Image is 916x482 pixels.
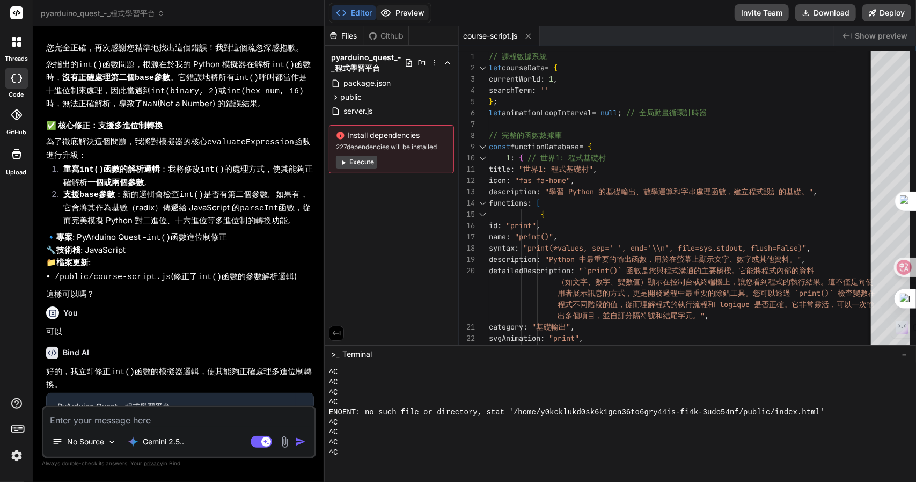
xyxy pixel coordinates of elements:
span: "print" [549,333,579,343]
span: course-script.js [463,31,517,41]
span: ; [493,97,497,106]
span: 1 [549,74,553,84]
span: : [536,187,540,196]
code: parseInt [240,204,279,213]
div: Github [364,31,408,41]
span: { [588,142,592,151]
span: : [532,85,536,95]
p: 您完全正確，再次感謝您精準地找出這個錯誤！我對這個疏忽深感抱歉。 [46,42,314,54]
span: // 課程數據系統 [489,52,547,61]
p: Always double-check its answers. Your in Bind [42,458,316,469]
span: ^C [329,397,338,407]
code: int() [235,74,259,83]
span: "print(*values, sep=' ', end='\\n', file=sys.stdou [523,243,738,253]
h6: You [63,308,78,318]
span: } [489,97,493,106]
code: int() [79,165,104,174]
span: , [813,187,817,196]
span: title [489,164,510,174]
span: ^C [329,388,338,398]
span: , [570,176,575,185]
span: : [515,243,519,253]
span: , [705,311,709,320]
p: 為了徹底解決這個問題，我將對模擬器的核心 函數進行升級： [46,136,314,161]
img: attachment [279,436,291,448]
span: functions [489,198,527,208]
div: 11 [459,164,475,175]
code: int(binary, 2) [151,87,218,96]
button: − [899,346,910,363]
span: "Python 中最重要的輸出函數，用於在螢幕上顯示文字、數字或其他資料。" [545,254,801,264]
span: syntax [489,243,515,253]
span: "fas fa-home" [515,176,570,185]
span: t, flush=False)" [738,243,807,253]
span: pyarduino_quest_-_程式學習平台 [41,8,165,19]
span: : [536,254,540,264]
code: int() [111,368,135,377]
span: ; [618,108,622,118]
p: No Source [67,436,104,447]
span: server.js [342,105,373,118]
span: >_ [331,349,339,360]
li: (修正了 函數的參數解析邏輯) [55,271,314,284]
strong: 專案 [56,232,72,242]
label: GitHub [6,128,26,137]
div: 6 [459,107,475,119]
code: int() [146,233,171,243]
span: = [579,142,583,151]
code: int() [197,273,222,282]
span: id [489,221,497,230]
p: 可以 [46,326,314,338]
span: pyarduino_quest_-_程式學習平台 [331,52,405,74]
button: Editor [332,5,376,20]
div: Click to collapse the range. [476,152,490,164]
p: Gemini 2.5.. [143,436,184,447]
span: "世界1: 程式基礎村" [519,164,593,174]
span: "`print()` 函數是您與程式溝通的主要橋樑。它能將程式內部的資料 [579,266,814,275]
span: { [553,63,558,72]
span: ENOENT: no such file or directory, stat '/home/y0kcklukd0sk6k1gcn36to6gry44is-fi4k-3udo54nf/publi... [329,407,825,418]
h6: Bind AI [63,347,89,358]
div: 15 [459,209,475,220]
div: 10 [459,152,475,164]
span: , [553,74,558,84]
span: Show preview [855,31,907,41]
span: : [570,266,575,275]
code: base [79,191,99,200]
span: 227 dependencies will be installed [336,143,447,151]
span: [ [532,345,536,354]
code: int() [78,61,102,70]
span: ^C [329,418,338,428]
span: [ [536,198,540,208]
code: /public/course-script.js [55,273,171,282]
code: evaluateExpression [207,138,294,147]
p: 這樣可以嗎？ [46,288,314,301]
img: Pick Models [107,437,116,447]
span: { [540,209,545,219]
span: ^C [329,448,338,458]
span: searchTerm [489,85,532,95]
div: 20 [459,265,475,276]
div: 22 [459,333,475,344]
div: 2 [459,62,475,74]
span: "學習 Python 的基礎輸出、數學運算和字串處理函數，建立程式設計的基礎。" [545,187,813,196]
div: Click to collapse the range. [476,344,490,355]
strong: 沒有正確處理第二個 參數 [62,72,170,82]
div: 7 [459,119,475,130]
strong: 技術棧 [56,245,80,255]
span: ^C [329,367,338,377]
span: icon [489,176,506,185]
img: icon [295,436,306,447]
div: 1 [459,51,475,62]
code: NaN [143,100,157,109]
strong: 檔案更新 [56,257,89,267]
span: : [510,153,515,163]
span: : [506,176,510,185]
span: // 全局動畫循環計時器 [626,108,707,118]
span: Terminal [342,349,372,360]
span: public [340,92,362,103]
div: Click to collapse the range. [476,141,490,152]
span: 用者展示訊息的方式，更是開發過程中最重要的除錯工具。您可以透過 `print()` 檢查變數在 [558,288,875,298]
code: int(hex_num, 16) [226,87,304,96]
span: , [570,322,575,332]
